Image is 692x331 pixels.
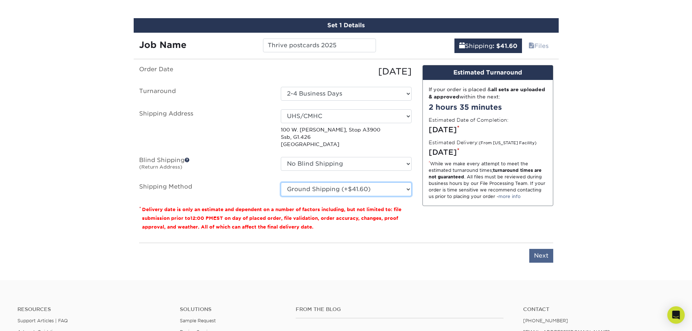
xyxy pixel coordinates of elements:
a: Shipping: $41.60 [454,39,522,53]
label: Estimated Delivery: [429,139,537,146]
small: (From [US_STATE] Facility) [479,141,537,145]
div: If your order is placed & within the next: [429,86,547,101]
a: Files [524,39,553,53]
b: : $41.60 [493,43,517,49]
label: Order Date [134,65,275,78]
label: Shipping Address [134,109,275,148]
label: Estimated Date of Completion: [429,116,509,124]
div: Open Intercom Messenger [667,306,685,324]
iframe: Google Customer Reviews [2,309,62,328]
span: shipping [459,43,465,49]
a: more info [498,194,521,199]
input: Enter a job name [263,39,376,52]
div: 2 hours 35 minutes [429,102,547,113]
h4: Solutions [180,306,285,312]
a: Contact [523,306,675,312]
div: Set 1 Details [134,18,559,33]
small: Delivery date is only an estimate and dependent on a number of factors including, but not limited... [142,207,401,230]
strong: Job Name [139,40,186,50]
label: Blind Shipping [134,157,275,174]
p: 100 W. [PERSON_NAME], Stop A3900 Ssb, G1.426 [GEOGRAPHIC_DATA] [281,126,412,148]
a: Sample Request [180,318,216,323]
div: [DATE] [275,65,417,78]
a: [PHONE_NUMBER] [523,318,568,323]
label: Shipping Method [134,182,275,196]
span: 12:00 PM [190,215,213,221]
small: (Return Address) [139,164,182,170]
label: Turnaround [134,87,275,101]
h4: Resources [17,306,169,312]
div: While we make every attempt to meet the estimated turnaround times; . All files must be reviewed ... [429,161,547,200]
input: Next [529,249,553,263]
div: [DATE] [429,147,547,158]
div: [DATE] [429,124,547,135]
div: Estimated Turnaround [423,65,553,80]
span: files [529,43,534,49]
h4: From the Blog [296,306,503,312]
